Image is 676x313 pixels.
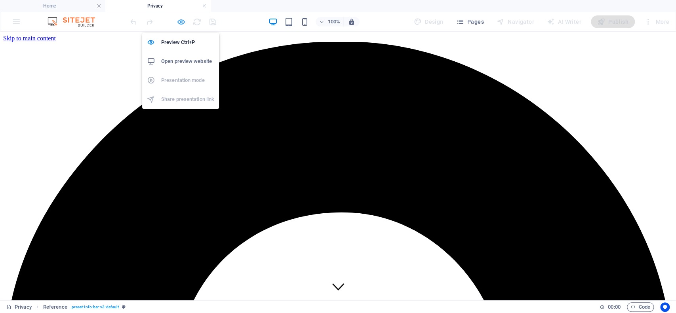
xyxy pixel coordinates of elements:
a: Click to cancel selection. Double-click to open Pages [6,302,32,312]
button: Usercentrics [660,302,670,312]
div: Design (Ctrl+Alt+Y) [411,15,447,28]
i: On resize automatically adjust zoom level to fit chosen device. [348,18,355,25]
span: Pages [456,18,484,26]
span: 00 00 [608,302,620,312]
button: Code [627,302,654,312]
button: Pages [453,15,487,28]
h6: 100% [328,17,340,27]
span: : [613,304,615,310]
h6: Session time [600,302,621,312]
i: This element is a customizable preset [122,305,126,309]
img: Editor Logo [46,17,105,27]
span: Click to select. Double-click to edit [43,302,67,312]
span: Code [630,302,650,312]
a: Skip to main content [3,3,56,10]
h6: Preview Ctrl+P [161,38,214,47]
span: . preset-info-bar-v3-default [70,302,119,312]
nav: breadcrumb [43,302,126,312]
h4: Privacy [105,2,211,10]
button: 100% [316,17,344,27]
h6: Open preview website [161,57,214,66]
